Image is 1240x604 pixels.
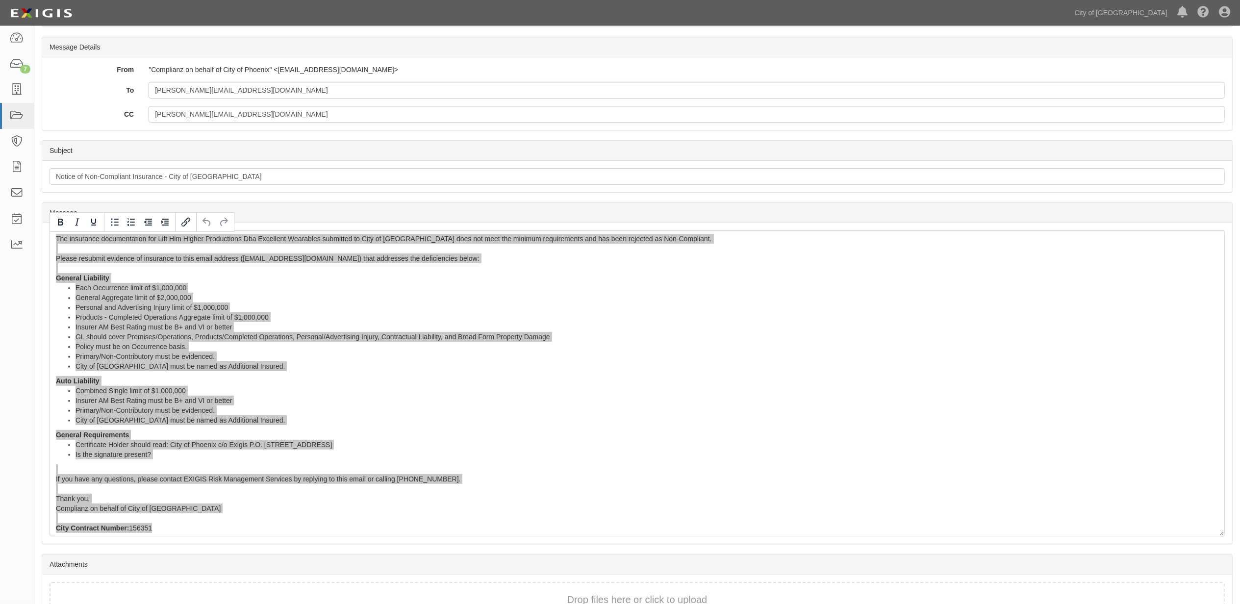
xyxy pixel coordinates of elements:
b: City Contract Number: [56,524,129,532]
button: Bold [52,214,69,230]
li: City of [GEOGRAPHIC_DATA] must be named as Additional Insured. [76,361,1218,371]
button: Insert/edit link [177,214,194,230]
input: Separate multiple email addresses with a comma [149,82,1225,99]
div: The insurance documentation for Lift Him Higher Productions Dba Excellent Wearables submitted to ... [50,230,1225,536]
li: City of [GEOGRAPHIC_DATA] must be named as Additional Insured. [76,415,1218,425]
button: Italic [69,214,85,230]
a: City of [GEOGRAPHIC_DATA] [1070,3,1172,23]
button: Undo [199,214,215,230]
li: Combined Single limit of $1,000,000 [76,386,1218,396]
li: Certificate Holder should read: City of Phoenix c/o Exigis P.O. [STREET_ADDRESS] [76,440,1218,450]
div: Message [42,203,1232,223]
li: Personal and Advertising Injury limit of $1,000,000 [76,302,1218,312]
input: Separate multiple email addresses with a comma [149,106,1225,123]
div: 7 [20,65,30,74]
div: "Complianz on behalf of City of Phoenix" <[EMAIL_ADDRESS][DOMAIN_NAME]> [141,65,1232,75]
label: To [42,82,141,95]
div: Subject [42,141,1232,161]
button: Underline [85,214,102,230]
li: General Aggregate limit of $2,000,000 [76,293,1218,302]
img: logo-5460c22ac91f19d4615b14bd174203de0afe785f0fc80cf4dbbc73dc1793850b.png [7,4,75,22]
li: Insurer AM Best Rating must be B+ and VI or better [76,322,1218,332]
strong: General Liability [56,274,109,282]
button: Increase indent [156,214,173,230]
li: Products - Completed Operations Aggregate limit of $1,000,000 [76,312,1218,322]
strong: General Requirements [56,431,129,439]
label: CC [42,106,141,119]
li: Policy must be on Occurrence basis. [76,342,1218,352]
strong: From [117,66,134,74]
li: Primary/Non-Contributory must be evidenced. [76,352,1218,361]
li: Each Occurrence limit of $1,000,000 [76,283,1218,293]
button: Numbered list [123,214,140,230]
li: Primary/Non-Contributory must be evidenced. [76,405,1218,415]
button: Redo [215,214,232,230]
li: GL should cover Premises/Operations, Products/Completed Operations, Personal/Advertising Injury, ... [76,332,1218,342]
i: Help Center - Complianz [1197,7,1209,19]
li: Is the signature present? [76,450,1218,459]
button: Decrease indent [140,214,156,230]
div: Message Details [42,37,1232,57]
li: Insurer AM Best Rating must be B+ and VI or better [76,396,1218,405]
div: Attachments [42,554,1232,575]
button: Bullet list [106,214,123,230]
strong: Auto Liability [56,377,100,385]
